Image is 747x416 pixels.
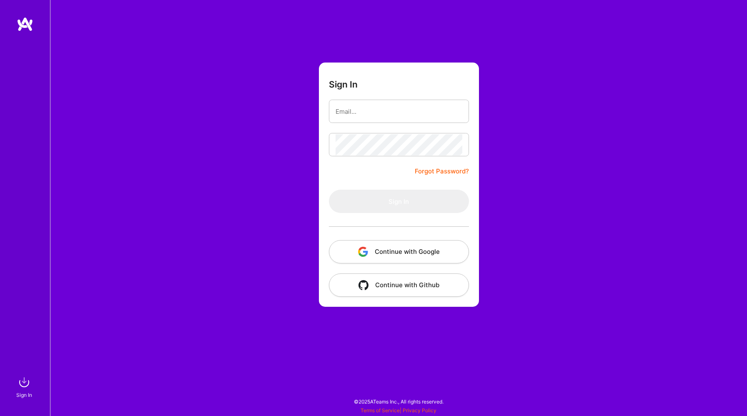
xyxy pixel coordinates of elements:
[358,280,368,290] img: icon
[16,374,33,391] img: sign in
[329,190,469,213] button: Sign In
[17,17,33,32] img: logo
[18,374,33,399] a: sign inSign In
[50,391,747,412] div: © 2025 ATeams Inc., All rights reserved.
[336,101,462,122] input: Email...
[361,407,436,413] span: |
[403,407,436,413] a: Privacy Policy
[361,407,400,413] a: Terms of Service
[415,166,469,176] a: Forgot Password?
[329,79,358,90] h3: Sign In
[329,240,469,263] button: Continue with Google
[329,273,469,297] button: Continue with Github
[358,247,368,257] img: icon
[16,391,32,399] div: Sign In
